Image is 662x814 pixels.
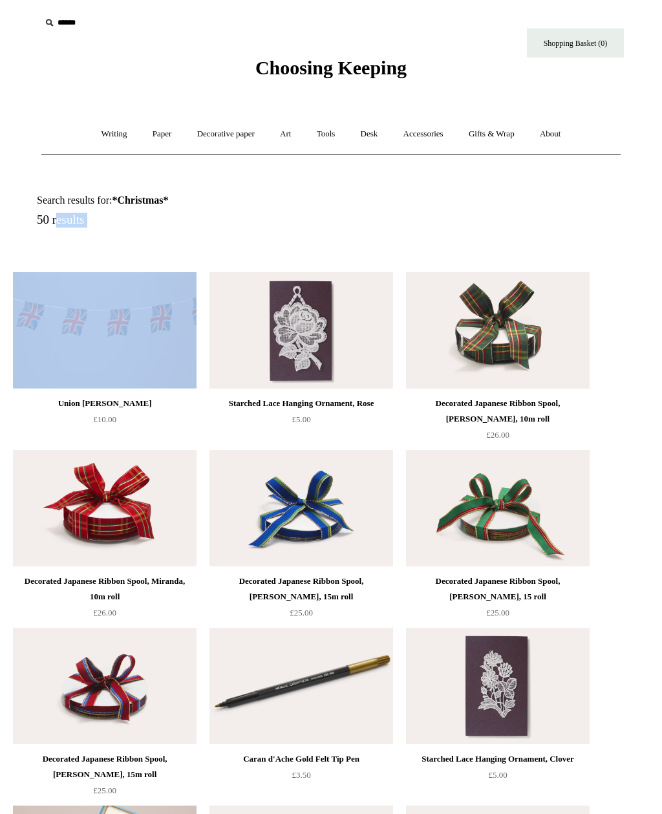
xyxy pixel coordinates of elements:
div: Starched Lace Hanging Ornament, Rose [213,396,390,411]
img: Union Jack Bunting [13,272,197,389]
a: Art [268,117,303,151]
a: Decorated Japanese Ribbon Spool, Lydia, 15m roll Decorated Japanese Ribbon Spool, Lydia, 15m roll [13,628,197,744]
h1: Search results for: [37,194,346,206]
div: Decorated Japanese Ribbon Spool, [PERSON_NAME], 15m roll [16,751,193,782]
img: Decorated Japanese Ribbon Spool, Miranda, 10m roll [13,450,197,566]
a: Decorated Japanese Ribbon Spool, Miranda, 10m roll Decorated Japanese Ribbon Spool, Miranda, 10m ... [13,450,197,566]
a: Shopping Basket (0) [527,28,624,58]
a: Starched Lace Hanging Ornament, Clover £5.00 [406,751,590,804]
a: Gifts & Wrap [457,117,526,151]
a: Caran d'Ache Gold Felt Tip Pen £3.50 [209,751,393,804]
a: Decorative paper [186,117,266,151]
span: £10.00 [93,414,116,424]
a: Union [PERSON_NAME] £10.00 [13,396,197,449]
a: Tools [305,117,347,151]
div: Decorated Japanese Ribbon Spool, [PERSON_NAME], 15 roll [409,573,586,605]
span: £5.00 [488,770,507,780]
img: Decorated Japanese Ribbon Spool, Lydia, 15m roll [13,628,197,744]
a: Decorated Japanese Ribbon Spool, Naomi, 15m roll Decorated Japanese Ribbon Spool, Naomi, 15m roll [209,450,393,566]
a: Desk [349,117,390,151]
a: Union Jack Bunting Union Jack Bunting [13,272,197,389]
a: Caran d'Ache Gold Felt Tip Pen Caran d'Ache Gold Felt Tip Pen [209,628,393,744]
a: Starched Lace Hanging Ornament, Clover Starched Lace Hanging Ornament, Clover [406,628,590,744]
a: Writing [90,117,139,151]
div: Starched Lace Hanging Ornament, Clover [409,751,586,767]
div: Caran d'Ache Gold Felt Tip Pen [213,751,390,767]
span: £25.00 [290,608,313,617]
div: Union [PERSON_NAME] [16,396,193,411]
div: Decorated Japanese Ribbon Spool, [PERSON_NAME], 10m roll [409,396,586,427]
a: Decorated Japanese Ribbon Spool, Babette, 10m roll Decorated Japanese Ribbon Spool, Babette, 10m ... [406,272,590,389]
a: Decorated Japanese Ribbon Spool, Miranda, 10m roll £26.00 [13,573,197,627]
a: Decorated Japanese Ribbon Spool, Estelle, 15 roll Decorated Japanese Ribbon Spool, Estelle, 15 roll [406,450,590,566]
div: Decorated Japanese Ribbon Spool, [PERSON_NAME], 15m roll [213,573,390,605]
a: Accessories [392,117,455,151]
span: £26.00 [93,608,116,617]
span: £3.50 [292,770,310,780]
a: Decorated Japanese Ribbon Spool, [PERSON_NAME], 15 roll £25.00 [406,573,590,627]
a: Starched Lace Hanging Ornament, Rose £5.00 [209,396,393,449]
span: £26.00 [486,430,509,440]
a: Paper [141,117,184,151]
img: Decorated Japanese Ribbon Spool, Naomi, 15m roll [209,450,393,566]
img: Starched Lace Hanging Ornament, Clover [406,628,590,744]
img: Decorated Japanese Ribbon Spool, Estelle, 15 roll [406,450,590,566]
div: Decorated Japanese Ribbon Spool, Miranda, 10m roll [16,573,193,605]
h5: 50 results [37,213,346,228]
a: About [528,117,573,151]
a: Decorated Japanese Ribbon Spool, [PERSON_NAME], 15m roll £25.00 [13,751,197,804]
a: Decorated Japanese Ribbon Spool, [PERSON_NAME], 10m roll £26.00 [406,396,590,449]
span: Choosing Keeping [255,57,407,78]
a: Starched Lace Hanging Ornament, Rose Starched Lace Hanging Ornament, Rose [209,272,393,389]
a: Decorated Japanese Ribbon Spool, [PERSON_NAME], 15m roll £25.00 [209,573,393,627]
span: £25.00 [486,608,509,617]
span: £5.00 [292,414,310,424]
img: Decorated Japanese Ribbon Spool, Babette, 10m roll [406,272,590,389]
img: Starched Lace Hanging Ornament, Rose [209,272,393,389]
strong: *Christmas* [112,195,168,206]
img: Caran d'Ache Gold Felt Tip Pen [209,628,393,744]
a: Choosing Keeping [255,67,407,76]
span: £25.00 [93,786,116,795]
